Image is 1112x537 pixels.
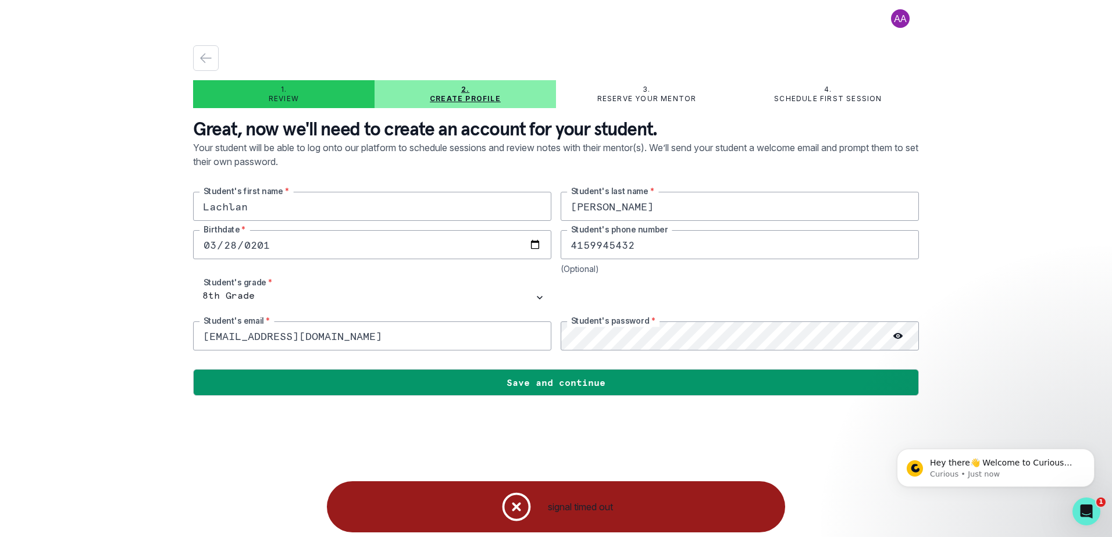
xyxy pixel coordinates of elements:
[193,369,919,396] button: Save and continue
[597,94,697,103] p: Reserve your mentor
[643,85,650,94] p: 3.
[879,424,1112,506] iframe: Intercom notifications message
[548,500,613,514] p: signal timed out
[193,141,919,192] p: Your student will be able to log onto our platform to schedule sessions and review notes with the...
[774,94,882,103] p: Schedule first session
[1096,497,1106,507] span: 1
[430,94,501,103] p: Create profile
[1072,497,1100,525] iframe: Intercom live chat
[882,9,919,28] button: profile picture
[561,264,919,274] div: (Optional)
[824,85,832,94] p: 4.
[193,117,919,141] p: Great, now we'll need to create an account for your student.
[269,94,299,103] p: Review
[461,85,469,94] p: 2.
[281,85,287,94] p: 1.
